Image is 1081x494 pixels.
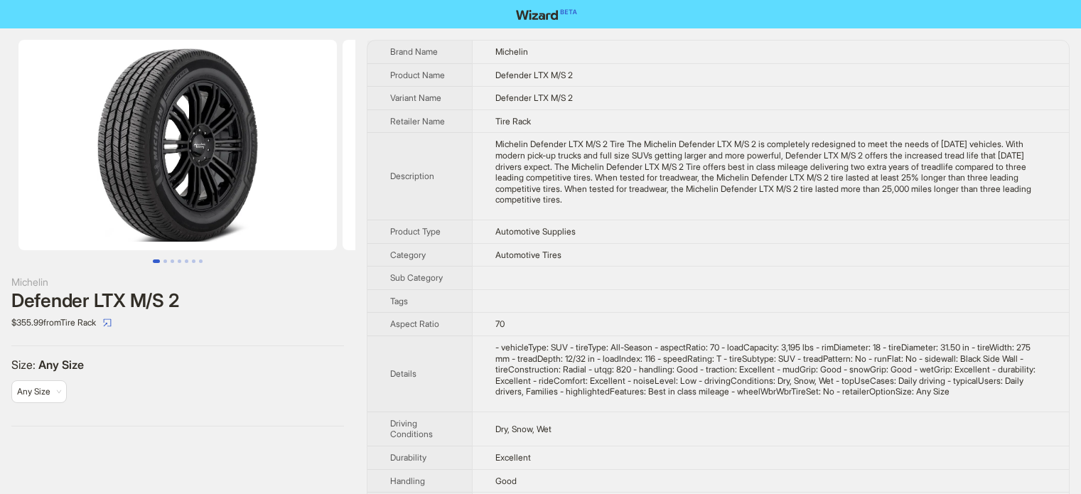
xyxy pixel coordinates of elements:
div: Defender LTX M/S 2 [11,290,344,311]
img: Defender LTX M/S 2 Defender LTX M/S 2 image 1 [18,40,337,250]
div: Michelin [11,274,344,290]
span: Tire Rack [495,116,531,127]
span: Defender LTX M/S 2 [495,92,573,103]
button: Go to slide 7 [199,259,203,263]
span: available [17,381,61,402]
span: Product Type [390,226,441,237]
span: select [103,318,112,327]
span: Good [495,476,517,486]
span: Category [390,249,426,260]
span: Michelin [495,46,528,57]
div: $355.99 from Tire Rack [11,311,344,334]
span: Excellent [495,452,531,463]
span: Details [390,368,416,379]
span: Aspect Ratio [390,318,439,329]
span: Product Name [390,70,445,80]
span: Sub Category [390,272,443,283]
button: Go to slide 3 [171,259,174,263]
span: Driving Conditions [390,418,433,440]
span: 70 [495,318,505,329]
span: Retailer Name [390,116,445,127]
div: Michelin Defender LTX M/S 2 Tire The Michelin Defender LTX M/S 2 is completely redesigned to meet... [495,139,1046,205]
span: Description [390,171,434,181]
span: Any Size [38,358,84,372]
span: Tags [390,296,408,306]
div: - vehicleType: SUV - tireType: All-Season - aspectRatio: 70 - loadCapacity: 3,195 lbs - rimDiamet... [495,342,1046,397]
span: Brand Name [390,46,438,57]
span: Durability [390,452,426,463]
button: Go to slide 2 [163,259,167,263]
button: Go to slide 4 [178,259,181,263]
span: Automotive Supplies [495,226,576,237]
button: Go to slide 1 [153,259,160,263]
span: Defender LTX M/S 2 [495,70,573,80]
span: Dry, Snow, Wet [495,424,552,434]
button: Go to slide 5 [185,259,188,263]
span: Automotive Tires [495,249,561,260]
button: Go to slide 6 [192,259,195,263]
span: Variant Name [390,92,441,103]
span: Any Size [17,386,50,397]
span: Size : [11,358,38,372]
img: Defender LTX M/S 2 Defender LTX M/S 2 image 2 [343,40,661,250]
span: Handling [390,476,425,486]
